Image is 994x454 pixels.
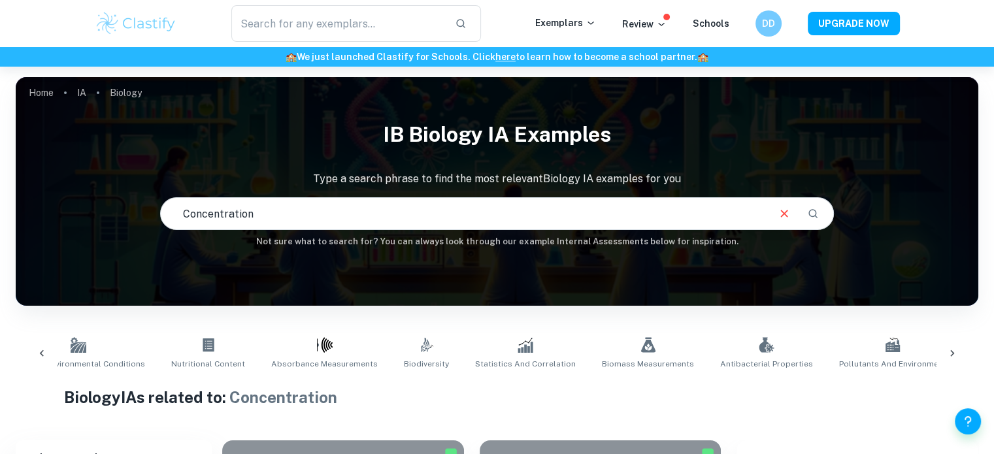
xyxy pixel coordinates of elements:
button: Help and Feedback [955,408,981,434]
p: Exemplars [535,16,596,30]
span: Nutritional Content [171,358,245,370]
a: IA [77,84,86,102]
input: Search for any exemplars... [231,5,445,42]
img: Clastify logo [95,10,178,37]
h1: Biology IAs related to: [64,385,931,409]
h1: IB Biology IA examples [16,114,978,155]
span: Pollutants and Environment [839,358,946,370]
a: Schools [693,18,729,29]
span: Biomass Measurements [602,358,694,370]
a: here [495,52,516,62]
h6: We just launched Clastify for Schools. Click to learn how to become a school partner. [3,50,991,64]
input: E.g. photosynthesis, coffee and protein, HDI and diabetes... [161,195,767,232]
span: Biodiversity [404,358,449,370]
span: Soil and Environmental Conditions [12,358,145,370]
p: Type a search phrase to find the most relevant Biology IA examples for you [16,171,978,187]
button: Search [802,203,824,225]
span: 🏫 [697,52,708,62]
p: Biology [110,86,142,100]
a: Home [29,84,54,102]
span: Concentration [229,388,337,406]
button: DD [755,10,782,37]
h6: Not sure what to search for? You can always look through our example Internal Assessments below f... [16,235,978,248]
span: Antibacterial Properties [720,358,813,370]
button: UPGRADE NOW [808,12,900,35]
span: 🏫 [286,52,297,62]
span: Statistics and Correlation [475,358,576,370]
span: Absorbance Measurements [271,358,378,370]
p: Review [622,17,667,31]
h6: DD [761,16,776,31]
button: Clear [772,201,797,226]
